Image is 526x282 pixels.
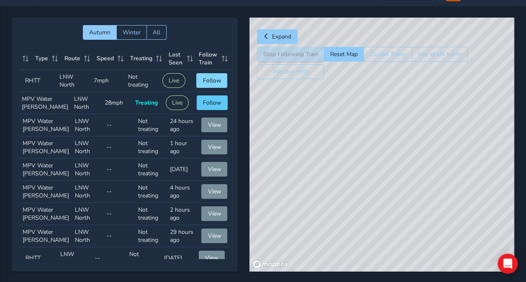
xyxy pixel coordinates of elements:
[167,114,199,136] td: 24 hours ago
[146,25,167,40] button: All
[20,136,72,159] td: MPV Water [PERSON_NAME]
[116,25,146,40] button: Winter
[257,29,298,44] button: Expand
[72,203,104,225] td: LNW North
[135,203,167,225] td: Not treating
[201,228,227,243] button: View
[208,165,221,173] span: View
[201,162,227,177] button: View
[203,77,221,85] span: Follow
[104,225,136,247] td: --
[167,225,199,247] td: 29 hours ago
[201,140,227,154] button: View
[72,159,104,181] td: LNW North
[72,136,104,159] td: LNW North
[104,203,136,225] td: --
[135,159,167,181] td: Not treating
[498,254,518,274] div: Open Intercom Messenger
[257,64,324,79] button: Weather (off)
[196,73,227,88] button: Follow
[104,181,136,203] td: --
[135,99,158,107] span: Treating
[20,181,72,203] td: MPV Water [PERSON_NAME]
[71,92,102,114] td: LNW North
[153,28,160,36] span: All
[169,51,184,67] span: Last Seen
[162,73,185,88] button: Live
[56,70,91,92] td: LNW North
[412,47,468,62] button: See all UK trains
[97,54,114,62] span: Speed
[208,210,221,218] span: View
[72,114,104,136] td: LNW North
[123,28,141,36] span: Winter
[208,187,221,195] span: View
[20,159,72,181] td: MPV Water [PERSON_NAME]
[20,203,72,225] td: MPV Water [PERSON_NAME]
[35,54,48,62] span: Type
[167,203,199,225] td: 2 hours ago
[130,54,152,62] span: Treating
[199,51,219,67] span: Follow Train
[22,70,56,92] td: RHTT
[20,114,72,136] td: MPV Water [PERSON_NAME]
[89,28,110,36] span: Autumn
[104,114,136,136] td: --
[64,54,80,62] span: Route
[83,25,116,40] button: Autumn
[167,159,199,181] td: [DATE]
[126,247,161,269] td: Not treating
[72,225,104,247] td: LNW North
[72,181,104,203] td: LNW North
[197,95,228,110] button: Follow
[201,118,227,132] button: View
[208,121,221,129] span: View
[201,206,227,221] button: View
[125,70,159,92] td: Not treating
[167,181,199,203] td: 4 hours ago
[92,247,127,269] td: --
[57,247,92,269] td: LNW North
[91,70,125,92] td: 7mph
[364,47,412,62] button: Cluster Trains
[135,181,167,203] td: Not treating
[201,184,227,199] button: View
[208,143,221,151] span: View
[161,247,196,269] td: [DATE]
[19,92,71,114] td: MPV Water [PERSON_NAME]
[272,33,291,41] span: Expand
[203,99,221,107] span: Follow
[135,114,167,136] td: Not treating
[135,225,167,247] td: Not treating
[199,251,225,265] button: View
[205,254,218,262] span: View
[324,47,364,62] button: Reset Map
[104,136,136,159] td: --
[208,232,221,240] span: View
[104,159,136,181] td: --
[23,247,57,269] td: RHTT
[20,225,72,247] td: MPV Water [PERSON_NAME]
[166,95,189,110] button: Live
[102,92,132,114] td: 28mph
[135,136,167,159] td: Not treating
[167,136,199,159] td: 1 hour ago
